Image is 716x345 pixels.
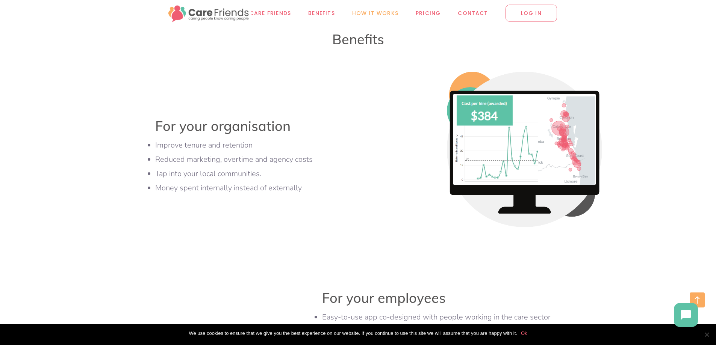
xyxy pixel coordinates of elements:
[322,312,602,322] li: Easy-to-use app co-designed with people working in the care sector
[114,31,602,48] h3: Benefits
[416,9,440,17] span: Pricing
[155,154,436,165] li: Reduced marketing, overtime and agency costs
[155,183,436,193] li: Money spent internally instead of externally
[155,118,436,134] h3: For your organisation
[352,9,398,17] span: How it works
[458,9,488,17] span: Contact
[155,140,436,151] li: Improve tenure and retention
[189,330,517,337] span: We use cookies to ensure that we give you the best experience on our website. If you continue to ...
[521,330,527,337] a: Ok
[308,9,335,17] span: Benefits
[155,169,436,179] li: Tap into your local communities.
[506,5,557,21] span: LOG IN
[234,9,291,17] span: Why Care Friends
[703,331,710,338] span: No
[666,295,705,334] iframe: Chatbot
[322,290,602,306] h3: For your employees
